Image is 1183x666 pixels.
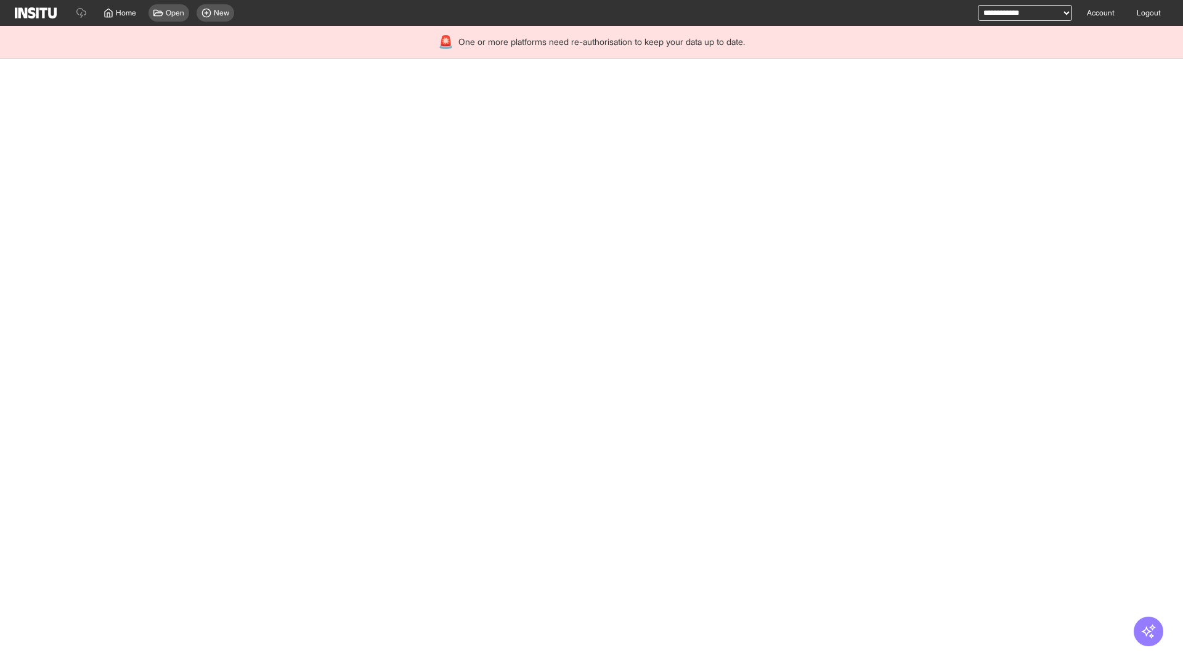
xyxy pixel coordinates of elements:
[166,8,184,18] span: Open
[214,8,229,18] span: New
[116,8,136,18] span: Home
[458,36,745,48] span: One or more platforms need re-authorisation to keep your data up to date.
[438,33,453,51] div: 🚨
[15,7,57,18] img: Logo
